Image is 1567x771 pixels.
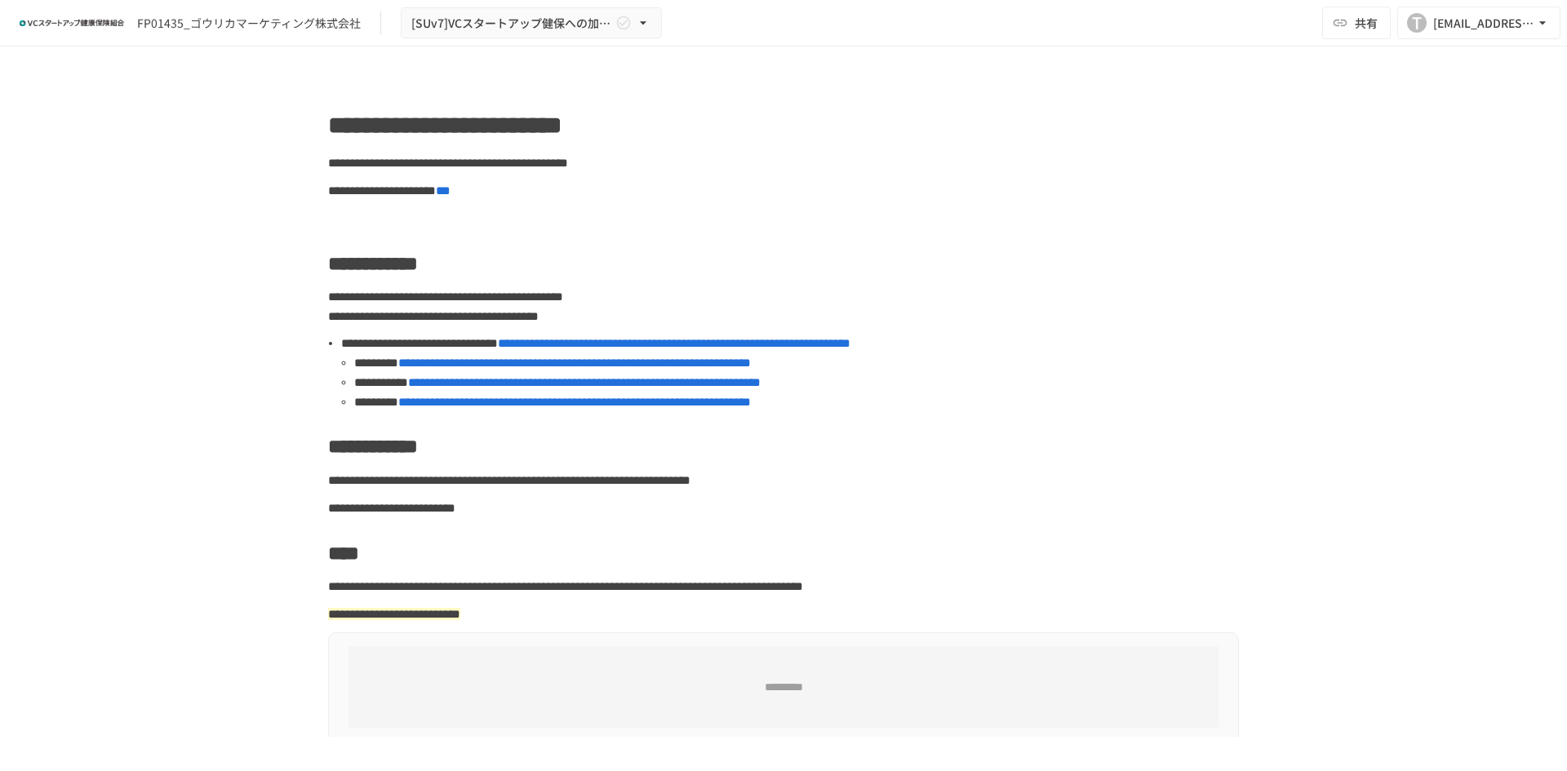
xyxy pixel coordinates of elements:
[1407,13,1427,33] div: T
[1355,14,1378,32] span: 共有
[137,15,361,32] div: FP01435_ゴウリカマーケティング株式会社
[1397,7,1560,39] button: T[EMAIL_ADDRESS][DOMAIN_NAME]
[401,7,662,39] button: [SUv7]VCスタートアップ健保への加入申請手続き
[1322,7,1391,39] button: 共有
[1433,13,1534,33] div: [EMAIL_ADDRESS][DOMAIN_NAME]
[411,13,612,33] span: [SUv7]VCスタートアップ健保への加入申請手続き
[20,10,124,36] img: ZDfHsVrhrXUoWEWGWYf8C4Fv4dEjYTEDCNvmL73B7ox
